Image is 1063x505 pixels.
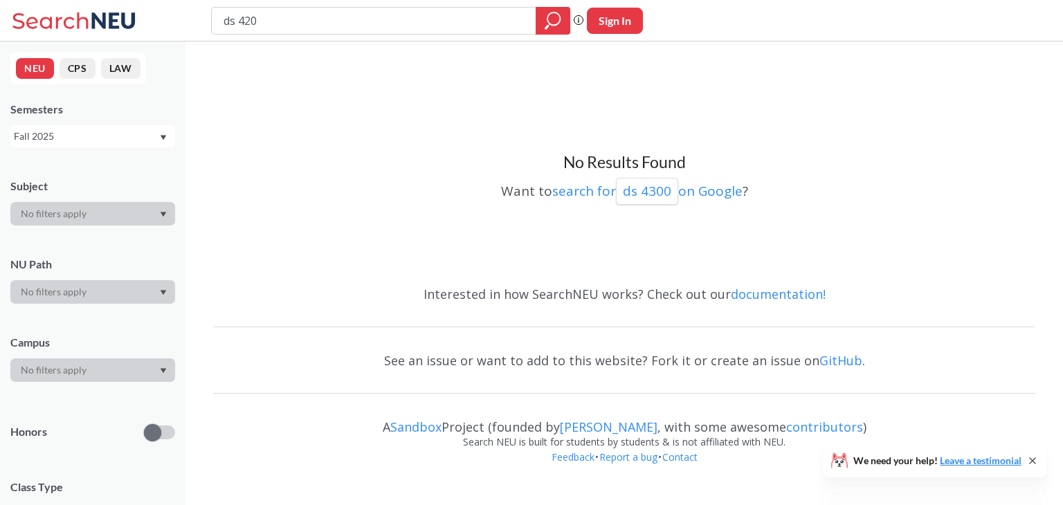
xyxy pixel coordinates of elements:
a: Contact [662,450,698,463]
svg: magnifying glass [545,11,561,30]
a: contributors [786,419,863,435]
span: We need your help! [853,456,1021,466]
div: Campus [10,335,175,350]
a: Report a bug [599,450,658,463]
p: ds 4300 [623,182,671,201]
a: [PERSON_NAME] [560,419,657,435]
span: Class Type [10,479,175,495]
div: Fall 2025Dropdown arrow [10,125,175,147]
button: Sign In [587,8,643,34]
div: Dropdown arrow [10,280,175,304]
div: Dropdown arrow [10,202,175,226]
div: Dropdown arrow [10,358,175,382]
div: Want to ? [213,173,1035,205]
svg: Dropdown arrow [160,368,167,374]
div: • • [213,450,1035,486]
div: Interested in how SearchNEU works? Check out our [213,274,1035,314]
div: Subject [10,178,175,194]
div: Search NEU is built for students by students & is not affiliated with NEU. [213,434,1035,450]
button: CPS [60,58,96,79]
div: magnifying glass [536,7,570,35]
a: GitHub [819,352,862,369]
a: Feedback [551,450,595,463]
button: LAW [101,58,140,79]
div: A Project (founded by , with some awesome ) [213,407,1035,434]
div: Semesters [10,102,175,117]
button: NEU [16,58,54,79]
a: Leave a testimonial [940,454,1021,466]
div: Fall 2025 [14,129,158,144]
a: Sandbox [390,419,442,435]
h3: No Results Found [213,152,1035,173]
a: documentation! [731,286,826,302]
div: NU Path [10,257,175,272]
p: Honors [10,424,47,440]
a: search fords 4300on Google [552,182,743,200]
div: See an issue or want to add to this website? Fork it or create an issue on . [213,340,1035,380]
svg: Dropdown arrow [160,290,167,295]
svg: Dropdown arrow [160,212,167,217]
svg: Dropdown arrow [160,135,167,140]
input: Class, professor, course number, "phrase" [222,9,526,33]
